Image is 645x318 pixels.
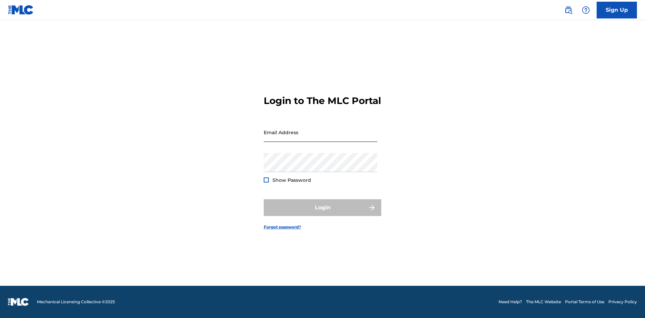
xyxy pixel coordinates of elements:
iframe: Chat Widget [611,286,645,318]
a: Forgot password? [264,224,301,230]
img: MLC Logo [8,5,34,15]
h3: Login to The MLC Portal [264,95,381,107]
img: search [564,6,572,14]
a: Need Help? [499,299,522,305]
span: Show Password [272,177,311,183]
a: Public Search [562,3,575,17]
a: Portal Terms of Use [565,299,604,305]
div: Help [579,3,593,17]
a: Sign Up [597,2,637,18]
span: Mechanical Licensing Collective © 2025 [37,299,115,305]
a: Privacy Policy [608,299,637,305]
img: logo [8,298,29,306]
img: help [582,6,590,14]
a: The MLC Website [526,299,561,305]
